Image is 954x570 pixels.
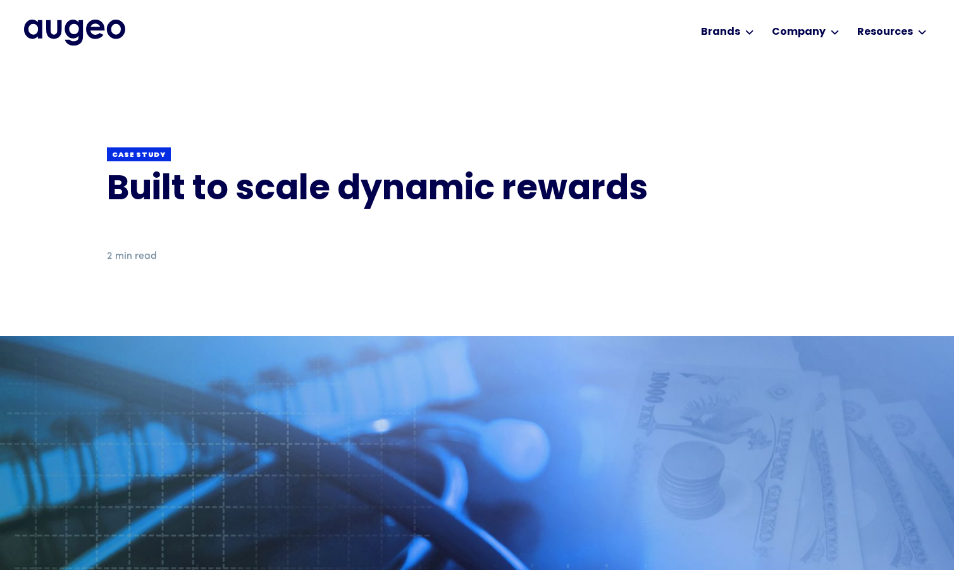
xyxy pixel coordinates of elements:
[701,25,740,40] div: Brands
[115,249,157,264] div: min read
[24,20,125,45] img: Augeo's full logo in midnight blue.
[107,172,847,209] h1: Built to scale dynamic rewards
[772,25,826,40] div: Company
[24,20,125,45] a: home
[857,25,913,40] div: Resources
[112,151,166,160] div: Case study
[107,249,112,264] div: 2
